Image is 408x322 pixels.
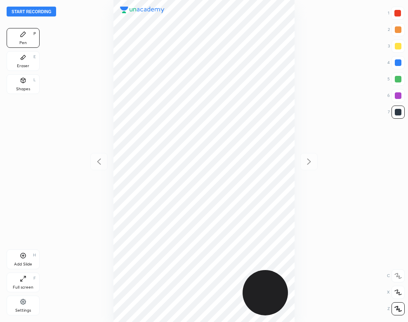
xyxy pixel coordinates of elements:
div: X [387,286,405,299]
div: Add Slide [14,262,32,266]
div: 6 [387,89,405,102]
div: E [33,55,36,59]
div: Full screen [13,285,33,289]
div: P [33,32,36,36]
div: Settings [15,308,31,313]
div: 5 [387,73,405,86]
div: 1 [388,7,404,20]
div: 2 [388,23,405,36]
div: H [33,253,36,257]
div: 3 [388,40,405,53]
div: C [387,269,405,282]
div: Pen [19,41,27,45]
div: L [33,78,36,82]
button: Start recording [7,7,56,16]
div: Eraser [17,64,29,68]
div: Shapes [16,87,30,91]
div: Z [387,302,405,315]
div: 7 [388,106,405,119]
div: F [33,276,36,280]
img: logo.38c385cc.svg [120,7,165,13]
div: 4 [387,56,405,69]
